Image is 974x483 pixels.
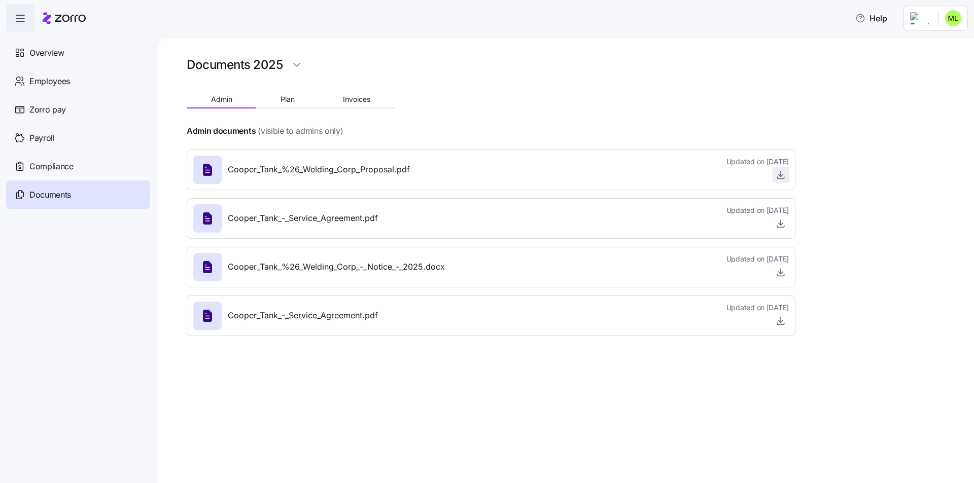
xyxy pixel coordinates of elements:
[6,124,150,152] a: Payroll
[228,309,378,322] span: Cooper_Tank_-_Service_Agreement.pdf
[29,75,70,88] span: Employees
[6,39,150,67] a: Overview
[228,261,445,273] span: Cooper_Tank_%26_Welding_Corp_-_Notice_-_2025.docx
[258,125,343,137] span: (visible to admins only)
[187,57,283,72] h1: Documents 2025
[29,103,66,116] span: Zorro pay
[6,180,150,209] a: Documents
[343,96,370,103] span: Invoices
[910,12,930,24] img: Employer logo
[855,12,887,24] span: Help
[726,254,789,264] span: Updated on [DATE]
[726,205,789,215] span: Updated on [DATE]
[726,157,789,167] span: Updated on [DATE]
[6,152,150,180] a: Compliance
[187,125,256,137] h4: Admin documents
[228,212,378,225] span: Cooper_Tank_-_Service_Agreement.pdf
[847,8,895,28] button: Help
[945,10,961,26] img: 0801e2362e3971ea233317bd9112cb45
[281,96,295,103] span: Plan
[211,96,232,103] span: Admin
[6,95,150,124] a: Zorro pay
[29,47,64,59] span: Overview
[726,303,789,313] span: Updated on [DATE]
[6,67,150,95] a: Employees
[29,189,71,201] span: Documents
[29,132,55,144] span: Payroll
[29,160,74,173] span: Compliance
[228,163,410,176] span: Cooper_Tank_%26_Welding_Corp_Proposal.pdf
